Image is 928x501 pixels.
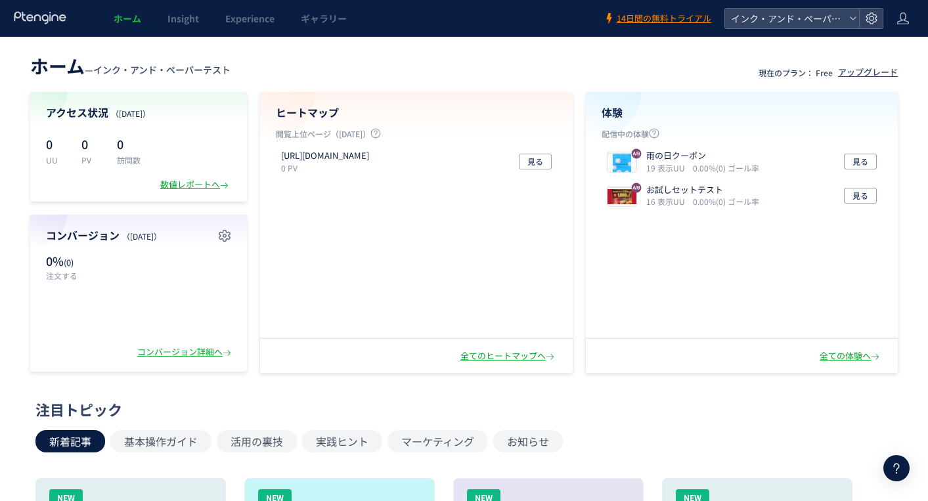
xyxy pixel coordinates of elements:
button: マーケティング [387,430,488,452]
p: PV [81,154,101,165]
p: UU [46,154,66,165]
button: 見る [844,188,877,204]
button: 見る [844,154,877,169]
p: http://share.fcoop-enjoy.jp/tooltest/b [281,150,369,162]
img: c531d34fb1f1c0f34e7f106b546867881755076070712.jpeg [608,188,636,206]
button: 見る [519,154,552,169]
img: 6b65303907ae26a98f09416d6024ab311755157580125.png [608,154,636,172]
button: お知らせ [493,430,563,452]
i: 0.00%(0) ゴール率 [693,196,759,207]
div: 全てのヒートマップへ [460,350,557,362]
span: 見る [852,188,868,204]
div: アップグレード [838,66,898,79]
p: 0 [117,133,141,154]
button: 活用の裏技 [217,430,297,452]
p: 0 PV [281,162,374,173]
span: （[DATE]） [111,108,150,119]
i: 0.00%(0) ゴール率 [693,162,759,173]
a: 14日間の無料トライアル [604,12,711,25]
button: 新着記事 [35,430,105,452]
p: お試しセットテスト [646,184,754,196]
div: 数値レポートへ [160,179,231,191]
span: 見る [527,154,543,169]
span: （[DATE]） [122,230,162,242]
span: ホーム [114,12,141,25]
span: 見る [852,154,868,169]
h4: ヒートマップ [276,105,557,120]
span: インク・アンド・ペーパーテスト [727,9,844,28]
span: 14日間の無料トライアル [617,12,711,25]
button: 実践ヒント [302,430,382,452]
div: コンバージョン詳細へ [137,346,234,359]
p: 0 [46,133,66,154]
span: Insight [167,12,199,25]
span: ホーム [30,53,85,79]
h4: アクセス状況 [46,105,231,120]
span: Experience [225,12,275,25]
p: 0 [81,133,101,154]
i: 19 表示UU [646,162,690,173]
h4: 体験 [602,105,883,120]
div: 全ての体験へ [820,350,882,362]
p: 現在のプラン： Free [759,67,833,78]
div: 注目トピック [35,399,886,420]
p: 0% [46,253,132,270]
p: 訪問数 [117,154,141,165]
p: 注文する [46,270,132,281]
span: インク・アンド・ペーパーテスト [93,63,231,76]
i: 16 表示UU [646,196,690,207]
button: 基本操作ガイド [110,430,211,452]
span: (0) [64,256,74,269]
p: 雨の日クーポン [646,150,754,162]
h4: コンバージョン [46,228,231,243]
span: ギャラリー [301,12,347,25]
p: 閲覧上位ページ（[DATE]） [276,128,557,144]
div: — [30,53,231,79]
p: 配信中の体験 [602,128,883,144]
